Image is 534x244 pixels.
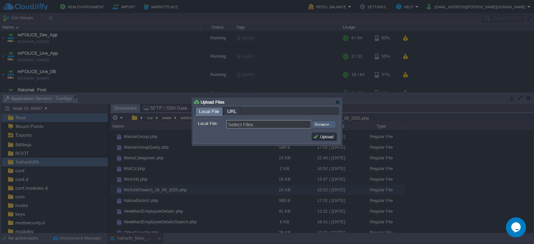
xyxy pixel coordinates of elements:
iframe: chat widget [506,217,527,237]
span: URL [227,107,237,115]
button: Upload [313,134,335,140]
span: Upload Files [201,100,225,105]
span: Local File [199,107,219,116]
label: Local File: [198,120,226,127]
